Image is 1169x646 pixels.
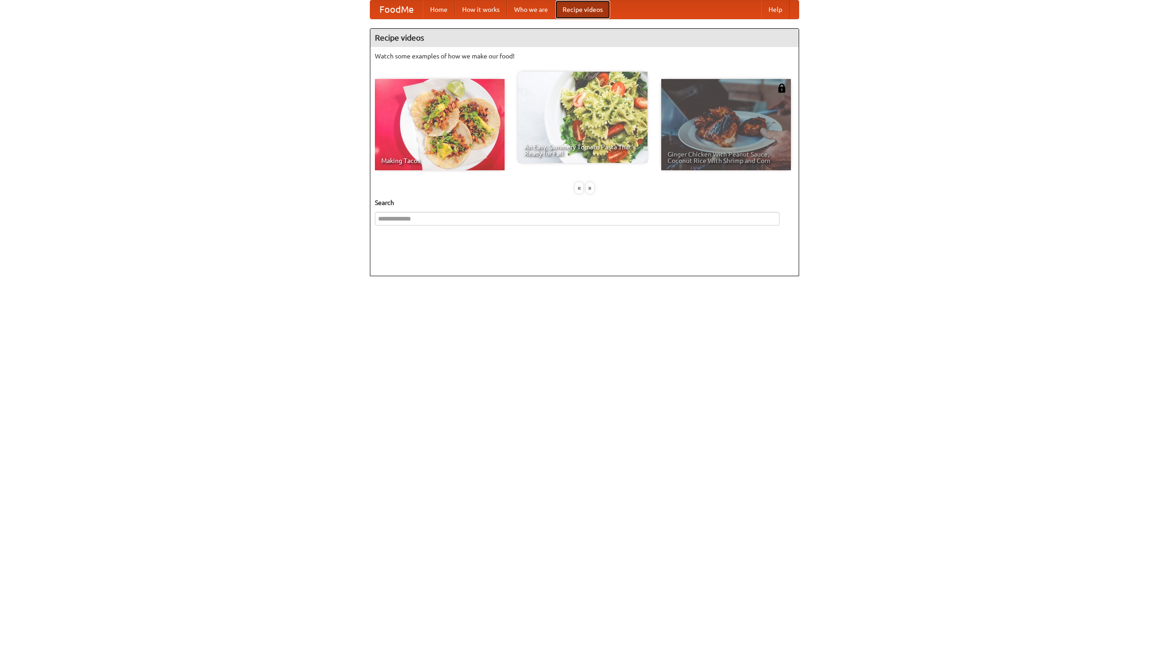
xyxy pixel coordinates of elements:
h4: Recipe videos [370,29,799,47]
a: Help [761,0,790,19]
p: Watch some examples of how we make our food! [375,52,794,61]
h5: Search [375,198,794,207]
div: » [586,182,594,194]
a: Who we are [507,0,555,19]
span: An Easy, Summery Tomato Pasta That's Ready for Fall [524,144,641,157]
a: FoodMe [370,0,423,19]
div: « [575,182,583,194]
a: Making Tacos [375,79,505,170]
span: Making Tacos [381,158,498,164]
a: Home [423,0,455,19]
img: 483408.png [777,84,786,93]
a: An Easy, Summery Tomato Pasta That's Ready for Fall [518,72,648,163]
a: Recipe videos [555,0,610,19]
a: How it works [455,0,507,19]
